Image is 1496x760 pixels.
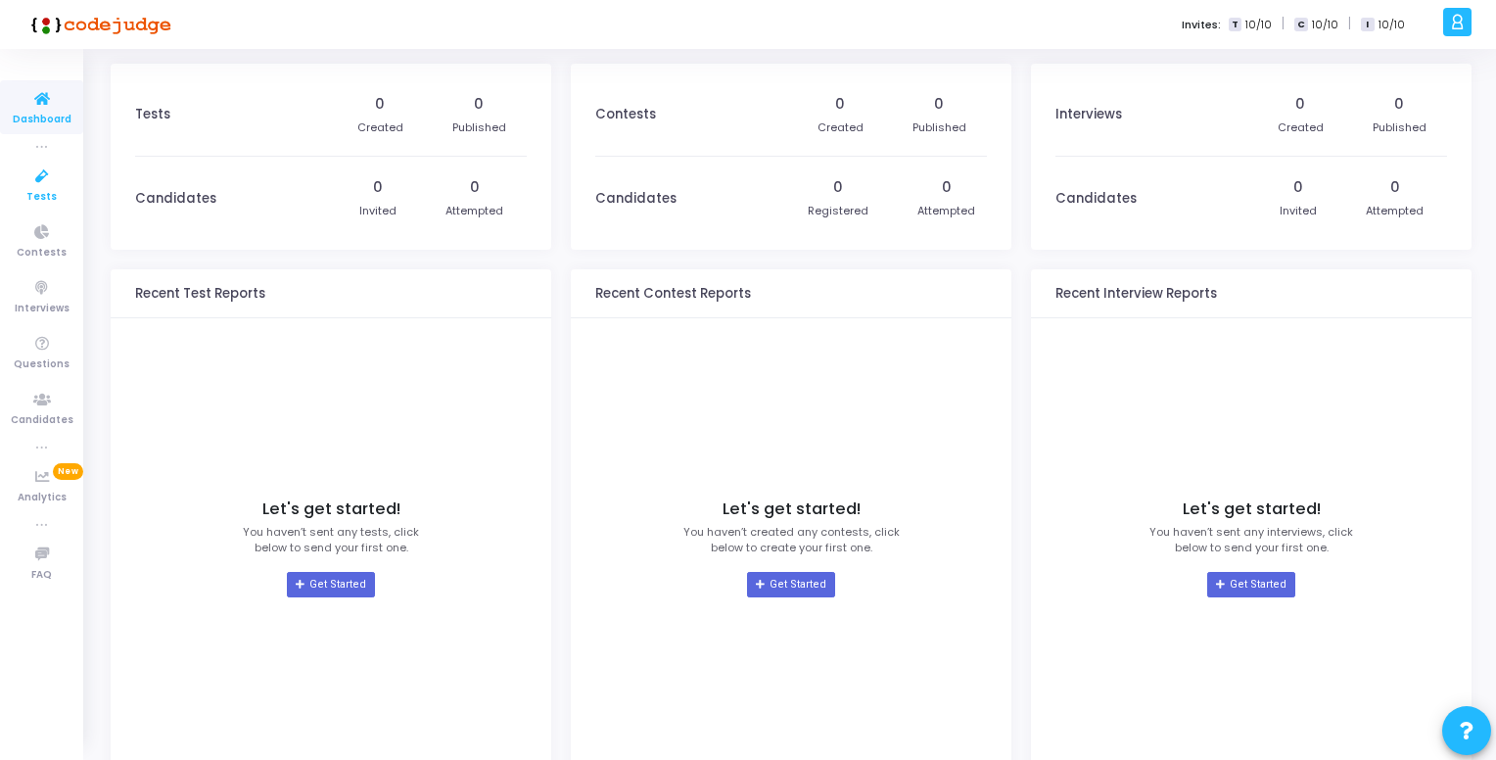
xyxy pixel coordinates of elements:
[135,107,170,122] h3: Tests
[359,203,397,219] div: Invited
[1183,499,1321,519] h4: Let's get started!
[1293,177,1303,198] div: 0
[595,191,677,207] h3: Candidates
[13,112,71,128] span: Dashboard
[1312,17,1338,33] span: 10/10
[835,94,845,115] div: 0
[31,567,52,584] span: FAQ
[18,490,67,506] span: Analytics
[818,119,864,136] div: Created
[1373,119,1426,136] div: Published
[11,412,73,429] span: Candidates
[53,463,83,480] span: New
[747,572,834,597] a: Get Started
[1245,17,1272,33] span: 10/10
[833,177,843,198] div: 0
[26,189,57,206] span: Tests
[942,177,952,198] div: 0
[723,499,861,519] h4: Let's get started!
[445,203,503,219] div: Attempted
[135,286,265,302] h3: Recent Test Reports
[1149,524,1353,556] p: You haven’t sent any interviews, click below to send your first one.
[912,119,966,136] div: Published
[373,177,383,198] div: 0
[15,301,70,317] span: Interviews
[917,203,975,219] div: Attempted
[14,356,70,373] span: Questions
[1394,94,1404,115] div: 0
[1280,203,1317,219] div: Invited
[262,499,400,519] h4: Let's get started!
[375,94,385,115] div: 0
[1207,572,1294,597] a: Get Started
[808,203,868,219] div: Registered
[1361,18,1374,32] span: I
[243,524,419,556] p: You haven’t sent any tests, click below to send your first one.
[1278,119,1324,136] div: Created
[17,245,67,261] span: Contests
[1295,94,1305,115] div: 0
[474,94,484,115] div: 0
[1055,191,1137,207] h3: Candidates
[934,94,944,115] div: 0
[1055,107,1122,122] h3: Interviews
[1379,17,1405,33] span: 10/10
[1055,286,1217,302] h3: Recent Interview Reports
[1229,18,1241,32] span: T
[1182,17,1221,33] label: Invites:
[595,107,656,122] h3: Contests
[1282,14,1285,34] span: |
[24,5,171,44] img: logo
[135,191,216,207] h3: Candidates
[452,119,506,136] div: Published
[1294,18,1307,32] span: C
[1390,177,1400,198] div: 0
[1348,14,1351,34] span: |
[683,524,900,556] p: You haven’t created any contests, click below to create your first one.
[287,572,374,597] a: Get Started
[470,177,480,198] div: 0
[357,119,403,136] div: Created
[1366,203,1424,219] div: Attempted
[595,286,751,302] h3: Recent Contest Reports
